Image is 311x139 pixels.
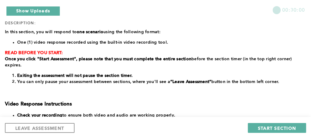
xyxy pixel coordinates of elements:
[15,125,64,131] span: LEAVE ASSESSMENT
[6,6,60,16] button: Show Uploads
[77,30,103,34] strong: one scenario
[5,21,36,26] div: description:
[282,6,305,13] span: 00:30:00
[5,101,304,107] h3: Video Response Instructions
[248,123,306,133] button: START SECTION
[17,112,304,118] li: to ensure both video and audio are working properly.
[17,73,132,78] strong: Exiting the assessment will not pause the section timer.
[17,113,62,117] strong: Check your recording
[170,80,212,84] strong: “Leave Assessment”
[5,123,75,133] button: LEAVE ASSESSMENT
[103,30,160,34] span: using the following format:
[5,51,63,55] strong: READ BEFORE YOU START:
[5,57,191,61] strong: Once you click "Start Assessment", please note that you must complete the entire section
[17,40,168,45] span: One (1) video response recorded using the built-in video recording tool.
[5,30,77,34] span: In this section, you will respond to
[5,56,304,68] p: before the section timer (in the top right corner) expires.
[17,79,304,85] li: You can only pause your assessment between sections, where you'll see a button in the bottom left...
[258,125,296,131] span: START SECTION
